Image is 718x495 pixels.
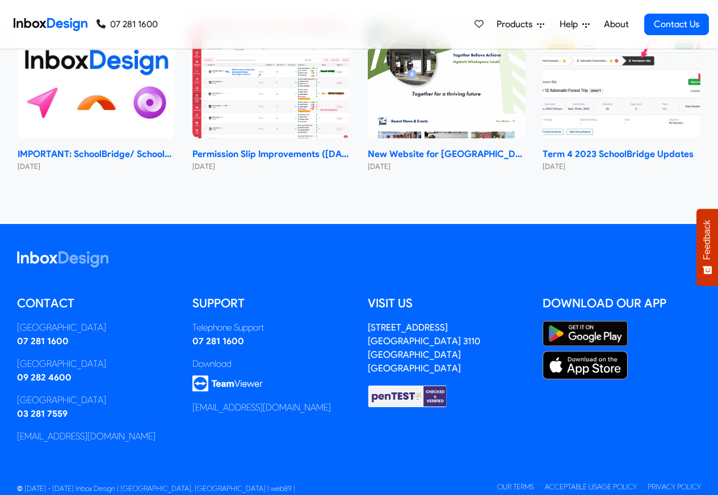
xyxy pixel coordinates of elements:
small: [DATE] [192,161,350,172]
a: Help [555,13,594,36]
h5: Contact [17,295,175,312]
address: [STREET_ADDRESS] [GEOGRAPHIC_DATA] 3110 [GEOGRAPHIC_DATA] [GEOGRAPHIC_DATA] [368,322,480,374]
img: Checked & Verified by penTEST [368,384,447,408]
a: Term 4 2023 SchoolBridge Updates Term 4 2023 SchoolBridge Updates [DATE] [543,20,700,172]
img: Google Play Store [543,321,628,346]
a: Checked & Verified by penTEST [368,390,447,401]
strong: IMPORTANT: SchoolBridge/ SchoolPoint Data- Sharing Information- NEW 2024 [18,147,175,161]
a: [STREET_ADDRESS][GEOGRAPHIC_DATA] 3110[GEOGRAPHIC_DATA][GEOGRAPHIC_DATA] [368,322,480,374]
img: New Website for Whangaparāoa College [368,20,526,139]
button: Feedback - Show survey [696,209,718,286]
img: Permission Slip Improvements (June 2024) [192,20,350,139]
img: logo_inboxdesign_white.svg [17,251,108,268]
a: 07 281 1600 [96,18,158,31]
img: Term 4 2023 SchoolBridge Updates [543,20,700,139]
img: Apple App Store [543,351,628,379]
div: Telephone Support [192,321,351,335]
strong: Term 4 2023 SchoolBridge Updates [543,147,700,161]
a: [EMAIL_ADDRESS][DOMAIN_NAME] [17,431,156,442]
a: Products [492,13,549,36]
div: Download [192,357,351,371]
div: [GEOGRAPHIC_DATA] [17,357,175,371]
h5: Visit us [368,295,526,312]
img: logo_teamviewer.svg [192,375,263,392]
small: [DATE] [18,161,175,172]
div: [GEOGRAPHIC_DATA] [17,321,175,335]
a: New Website for Whangaparāoa College New Website for [GEOGRAPHIC_DATA] [DATE] [368,20,526,172]
a: About [601,13,632,36]
strong: Permission Slip Improvements ([DATE]) [192,147,350,161]
a: 07 281 1600 [192,336,244,346]
a: [EMAIL_ADDRESS][DOMAIN_NAME] [192,402,331,413]
span: © [DATE] - [DATE] Inbox Design | [GEOGRAPHIC_DATA], [GEOGRAPHIC_DATA] | web89 | [17,484,295,493]
h5: Support [192,295,351,312]
img: IMPORTANT: SchoolBridge/ SchoolPoint Data- Sharing Information- NEW 2024 [18,20,175,139]
small: [DATE] [543,161,700,172]
span: Products [497,18,537,31]
h5: Download our App [543,295,701,312]
strong: New Website for [GEOGRAPHIC_DATA] [368,147,526,161]
a: IMPORTANT: SchoolBridge/ SchoolPoint Data- Sharing Information- NEW 2024 IMPORTANT: SchoolBridge/... [18,20,175,172]
a: Our Terms [497,483,534,491]
a: 07 281 1600 [17,336,69,346]
span: Help [560,18,582,31]
div: [GEOGRAPHIC_DATA] [17,394,175,407]
a: 03 281 7559 [17,408,68,419]
a: Privacy Policy [648,483,701,491]
span: Feedback [702,220,712,260]
a: 09 282 4600 [17,372,72,383]
a: Contact Us [644,14,709,35]
small: [DATE] [368,161,526,172]
a: Acceptable Usage Policy [545,483,637,491]
a: Permission Slip Improvements (June 2024) Permission Slip Improvements ([DATE]) [DATE] [192,20,350,172]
